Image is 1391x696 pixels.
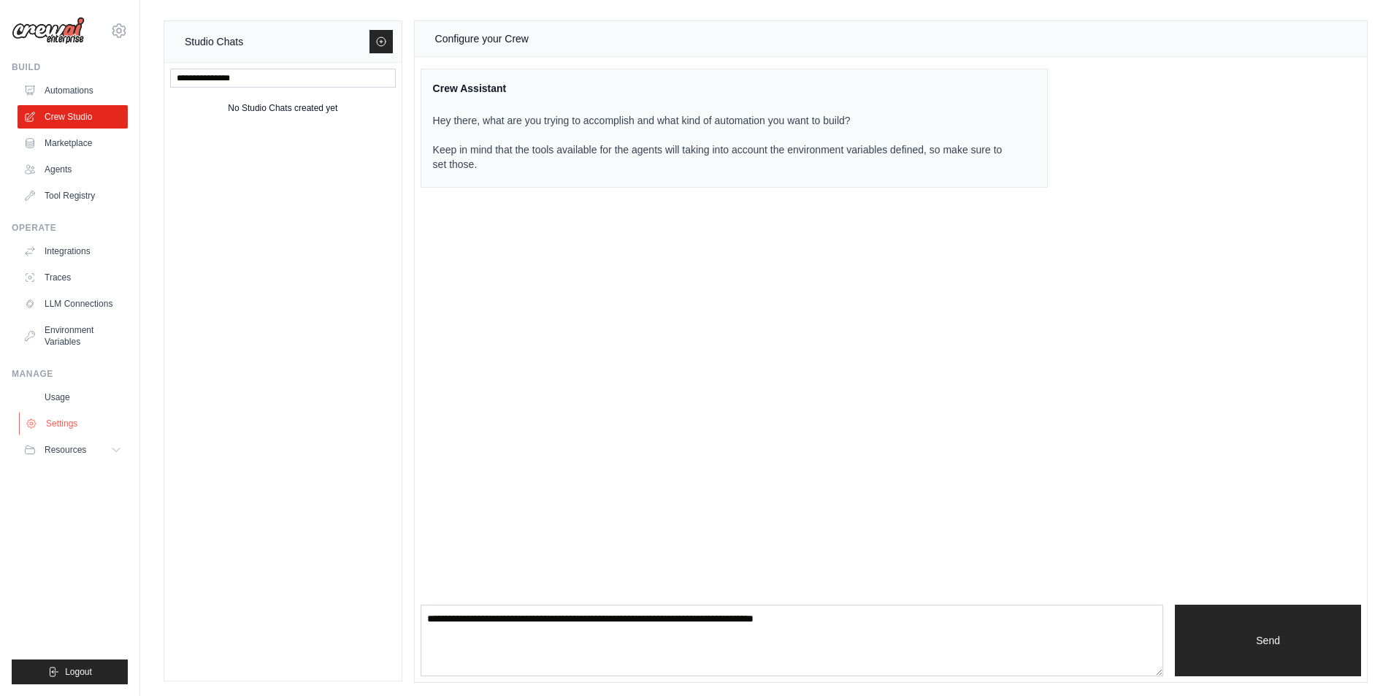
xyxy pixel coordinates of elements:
a: Traces [18,266,128,289]
a: Tool Registry [18,184,128,207]
span: Logout [65,666,92,678]
p: Hey there, what are you trying to accomplish and what kind of automation you want to build? Keep ... [433,113,1018,172]
div: Crew Assistant [433,81,1018,96]
a: LLM Connections [18,292,128,316]
a: Usage [18,386,128,409]
a: Marketplace [18,131,128,155]
img: Logo [12,17,85,45]
div: No Studio Chats created yet [228,99,337,117]
a: Integrations [18,240,128,263]
a: Agents [18,158,128,181]
div: Build [12,61,128,73]
button: Logout [12,659,128,684]
button: Send [1175,605,1361,676]
a: Automations [18,79,128,102]
div: Configure your Crew [435,30,529,47]
a: Environment Variables [18,318,128,353]
div: Studio Chats [185,33,243,50]
button: Resources [18,438,128,462]
a: Crew Studio [18,105,128,129]
span: Resources [45,444,86,456]
a: Settings [19,412,129,435]
div: Manage [12,368,128,380]
div: Operate [12,222,128,234]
